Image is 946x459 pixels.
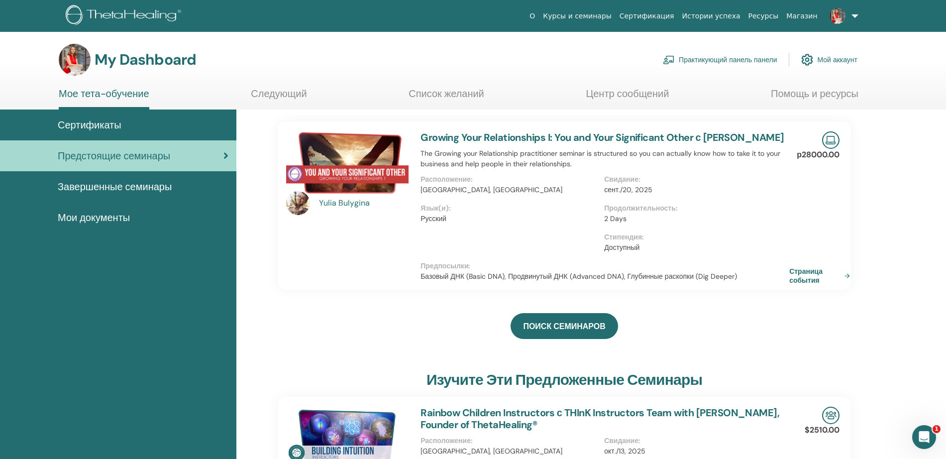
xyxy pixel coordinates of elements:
[789,267,854,285] a: Страница события
[58,117,121,132] span: Сертификаты
[604,446,782,457] p: окт./13, 2025
[912,425,936,449] iframe: Intercom live chat
[95,51,196,69] h3: My Dashboard
[286,191,310,215] img: default.jpg
[286,131,409,194] img: Growing Your Relationships I: You and Your Significant Other
[523,321,605,332] span: ПОИСК СЕМИНАРОВ
[319,197,411,209] a: Yulia Bulygina
[420,261,788,271] p: Предпосылки :
[420,214,598,224] p: Русский
[663,49,777,71] a: Практикующий панель панели
[66,5,185,27] img: logo.png
[251,88,307,107] a: Следующий
[420,174,598,185] p: Расположение :
[822,131,840,149] img: Live Online Seminar
[409,88,484,107] a: Список желаний
[420,446,598,457] p: [GEOGRAPHIC_DATA], [GEOGRAPHIC_DATA]
[830,8,845,24] img: default.jpg
[59,88,149,110] a: Мое тета-обучение
[678,7,744,25] a: Истории успеха
[801,51,813,68] img: cog.svg
[58,179,172,194] span: Завершенные семинары
[604,214,782,224] p: 2 Days
[933,425,941,433] span: 1
[511,313,618,339] a: ПОИСК СЕМИНАРОВ
[420,406,779,431] a: Rainbow Children Instructors с THInK Instructors Team with [PERSON_NAME], Founder of ThetaHealing®
[805,424,840,436] p: $2510.00
[616,7,678,25] a: Сертификация
[539,7,616,25] a: Курсы и семинары
[604,174,782,185] p: Свидание :
[663,55,675,64] img: chalkboard-teacher.svg
[420,436,598,446] p: Расположение :
[586,88,669,107] a: Центр сообщений
[822,407,840,424] img: In-Person Seminar
[58,210,130,225] span: Мои документы
[526,7,539,25] a: О
[744,7,783,25] a: Ресурсы
[59,44,91,76] img: default.jpg
[420,148,788,169] p: The Growing your Relationship practitioner seminar is structured so you can actually know how to ...
[420,203,598,214] p: Язык(и) :
[420,271,788,282] p: Базовый ДНК (Basic DNA), Продвинутый ДНК (Advanced DNA), Глубинные раскопки (Dig Deeper)
[420,131,784,144] a: Growing Your Relationships I: You and Your Significant Other с [PERSON_NAME]
[604,185,782,195] p: сент./20, 2025
[771,88,858,107] a: Помощь и ресурсы
[801,49,857,71] a: Мой аккаунт
[420,185,598,195] p: [GEOGRAPHIC_DATA], [GEOGRAPHIC_DATA]
[604,232,782,242] p: Стипендия :
[58,148,170,163] span: Предстоящие семинары
[797,149,840,161] p: р28000.00
[604,436,782,446] p: Свидание :
[426,371,702,389] h3: Изучите эти предложенные семинары
[782,7,821,25] a: Магазин
[604,242,782,253] p: Доступный
[604,203,782,214] p: Продолжительность :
